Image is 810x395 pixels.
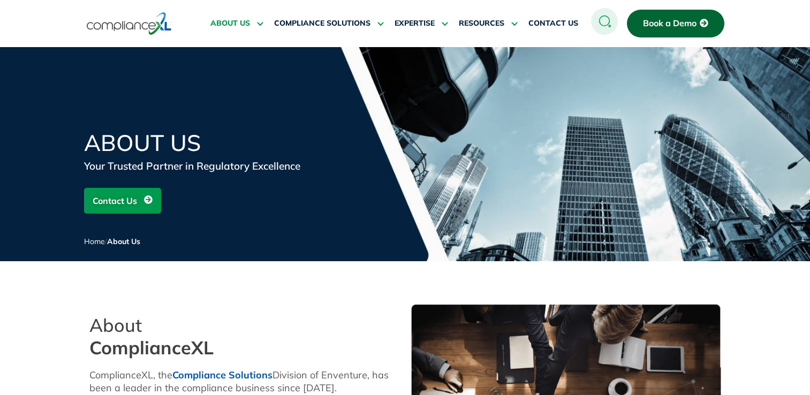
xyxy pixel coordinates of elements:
a: RESOURCES [459,11,518,36]
a: Home [84,237,105,246]
a: COMPLIANCE SOLUTIONS [274,11,384,36]
span: ComplianceXL [89,336,214,359]
a: Contact Us [84,188,161,214]
span: ABOUT US [210,19,250,28]
a: CONTACT US [528,11,578,36]
span: RESOURCES [459,19,504,28]
span: Contact Us [93,191,137,211]
span: CONTACT US [528,19,578,28]
span: COMPLIANCE SOLUTIONS [274,19,370,28]
span: EXPERTISE [395,19,435,28]
h1: About Us [84,132,341,154]
p: ComplianceXL, the Division of Enventure, has been a leader in the compliance business since [DATE]. [89,369,400,394]
span: Book a Demo [643,19,697,28]
a: Book a Demo [627,10,724,37]
h2: About [89,314,400,359]
span: / [84,237,140,246]
a: ABOUT US [210,11,263,36]
div: Your Trusted Partner in Regulatory Excellence [84,158,341,173]
a: EXPERTISE [395,11,448,36]
img: logo-one.svg [87,11,172,36]
span: About Us [107,237,140,246]
a: Compliance Solutions [172,369,272,381]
